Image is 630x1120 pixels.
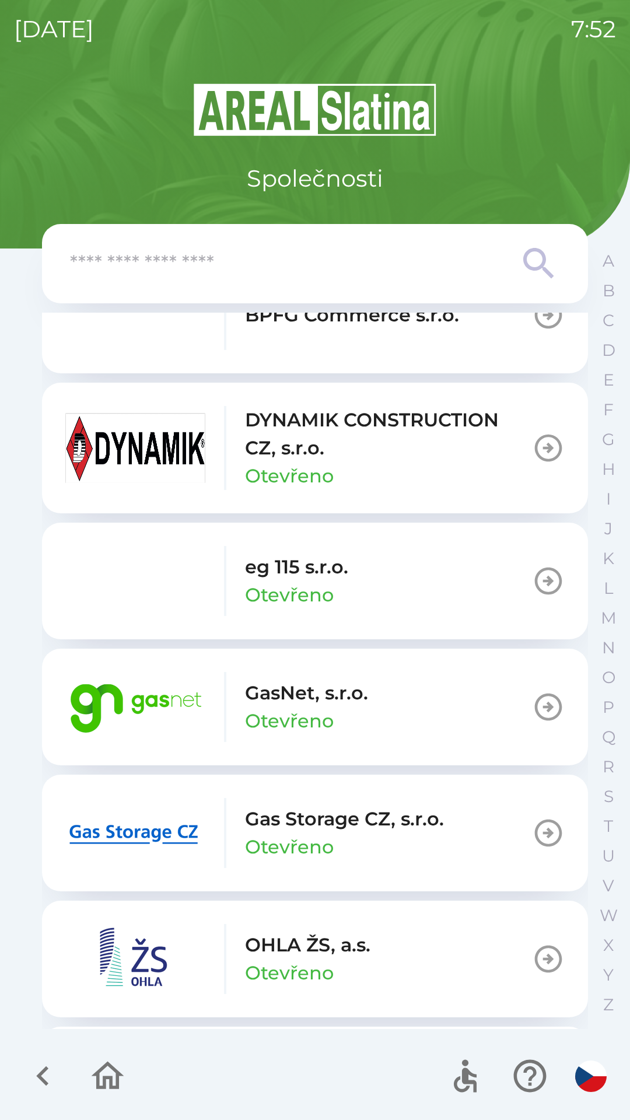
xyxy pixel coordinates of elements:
[602,459,615,480] p: H
[602,727,615,747] p: Q
[65,798,205,868] img: 2bd567fa-230c-43b3-b40d-8aef9e429395.png
[42,901,588,1017] button: OHLA ŽS, a.s.Otevřeno
[575,1060,607,1092] img: cs flag
[42,775,588,891] button: Gas Storage CZ, s.r.o.Otevřeno
[594,276,623,306] button: B
[65,413,205,483] img: 9aa1c191-0426-4a03-845b-4981a011e109.jpeg
[603,935,614,956] p: X
[65,546,205,616] img: 1a4889b5-dc5b-4fa6-815e-e1339c265386.png
[594,811,623,841] button: T
[603,251,614,271] p: A
[594,841,623,871] button: U
[594,395,623,425] button: F
[245,301,459,329] p: BPFG Commerce s.r.o.
[603,281,615,301] p: B
[245,707,334,735] p: Otevřeno
[245,462,334,490] p: Otevřeno
[594,722,623,752] button: Q
[603,876,614,896] p: V
[245,931,370,959] p: OHLA ŽS, a.s.
[603,400,614,420] p: F
[65,924,205,994] img: 95230cbc-907d-4dce-b6ee-20bf32430970.png
[600,905,618,926] p: W
[603,697,614,717] p: P
[602,340,615,360] p: D
[42,523,588,639] button: eg 115 s.r.o.Otevřeno
[604,786,614,807] p: S
[42,383,588,513] button: DYNAMIK CONSTRUCTION CZ, s.r.o.Otevřeno
[571,12,616,47] p: 7:52
[65,672,205,742] img: 95bd5263-4d84-4234-8c68-46e365c669f1.png
[594,544,623,573] button: K
[602,429,615,450] p: G
[594,871,623,901] button: V
[604,816,613,836] p: T
[601,608,617,628] p: M
[594,960,623,990] button: Y
[42,649,588,765] button: GasNet, s.r.o.Otevřeno
[604,578,613,598] p: L
[594,692,623,722] button: P
[247,161,383,196] p: Společnosti
[14,12,94,47] p: [DATE]
[594,901,623,930] button: W
[594,454,623,484] button: H
[42,82,588,138] img: Logo
[594,663,623,692] button: O
[602,667,615,688] p: O
[594,782,623,811] button: S
[603,757,614,777] p: R
[602,846,615,866] p: U
[604,519,612,539] p: J
[594,603,623,633] button: M
[594,306,623,335] button: C
[245,959,334,987] p: Otevřeno
[594,573,623,603] button: L
[245,679,368,707] p: GasNet, s.r.o.
[603,370,614,390] p: E
[594,365,623,395] button: E
[603,310,614,331] p: C
[594,246,623,276] button: A
[603,995,614,1015] p: Z
[245,553,348,581] p: eg 115 s.r.o.
[245,805,444,833] p: Gas Storage CZ, s.r.o.
[594,752,623,782] button: R
[594,335,623,365] button: D
[245,581,334,609] p: Otevřeno
[42,257,588,373] button: BPFG Commerce s.r.o.
[594,484,623,514] button: I
[603,548,614,569] p: K
[594,990,623,1020] button: Z
[594,930,623,960] button: X
[594,514,623,544] button: J
[594,425,623,454] button: G
[594,633,623,663] button: N
[245,406,532,462] p: DYNAMIK CONSTRUCTION CZ, s.r.o.
[245,833,334,861] p: Otevřeno
[602,638,615,658] p: N
[65,280,205,350] img: f3b1b367-54a7-43c8-9d7e-84e812667233.png
[606,489,611,509] p: I
[603,965,614,985] p: Y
